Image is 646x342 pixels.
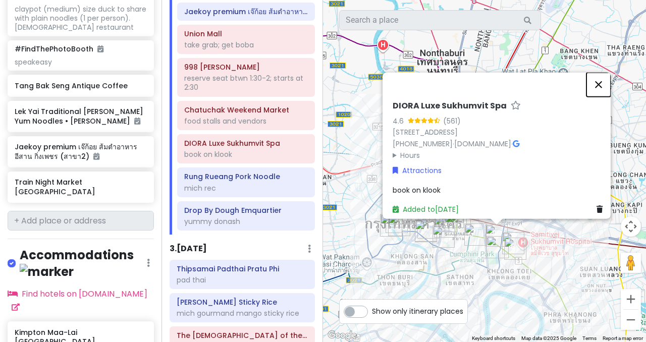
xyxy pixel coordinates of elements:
input: + Add place or address [8,211,154,231]
a: [PHONE_NUMBER] [393,139,453,149]
div: #FindThePhotoBooth [433,225,455,248]
a: Delete place [597,204,607,215]
h6: Lek Yai Traditional [PERSON_NAME] Yum Noodles • [PERSON_NAME] [15,107,146,125]
summary: Hours [393,149,607,160]
div: claypot (medium) size duck to share with plain noodles (1 per person). [DEMOGRAPHIC_DATA] restaurant [15,5,146,32]
h6: Drop By Dough Emquartier [184,206,308,215]
h6: Jaekoy premium เจ๊ก้อย ส้มตำอาหารอีสาน กิ่งเพชร (สาขา2) [15,142,146,160]
button: Close [586,73,611,97]
h6: Union Mall [184,29,308,38]
div: speakeasy [15,58,146,67]
div: Kimpton Maa-Lai Bangkok [464,223,487,246]
img: Google [326,329,359,342]
h6: Train Night Market [GEOGRAPHIC_DATA] [15,178,146,196]
i: Added to itinerary [93,153,99,160]
div: Nai Ek Roll Noodle [415,220,437,242]
div: Benchakitti Park [487,236,509,258]
div: food stalls and vendors [184,117,308,126]
a: Terms (opens in new tab) [582,335,597,341]
div: mich rec [184,184,308,193]
h6: The Temple of the Emerald Buddha [177,331,308,340]
a: [DOMAIN_NAME] [454,139,511,149]
h6: K. Panich Sticky Rice [177,298,308,307]
div: yummy donash [184,217,308,226]
div: Rung Rueang Pork Noodle [504,238,526,260]
h6: #FindThePhotoBooth [15,44,103,53]
a: Attractions [393,165,442,176]
a: Added to[DATE] [393,204,459,214]
input: Search a place [339,10,541,30]
span: Map data ©2025 Google [521,335,576,341]
div: book on klook [184,150,308,159]
h6: Chatuchak Weekend Market [184,105,308,115]
h6: Tang Bak Seng Antique Coffee [15,81,146,90]
div: · · [393,101,607,161]
h6: Thipsamai Padthai Pratu Phi [177,264,308,273]
a: [STREET_ADDRESS] [393,127,458,137]
span: book on klook [393,185,441,195]
a: Report a map error [603,335,643,341]
div: pad thai [177,275,308,284]
div: Chinatown Bangkok [415,219,437,242]
a: Star place [511,101,521,111]
i: Added to itinerary [97,45,103,52]
i: Added to itinerary [134,118,140,125]
div: DIORA Luxe Sukhumvit Spa [486,224,508,247]
div: Drop By Dough Emquartier [502,232,524,254]
div: (561) [443,115,461,126]
i: Google Maps [513,140,519,147]
button: Map camera controls [621,216,641,237]
h6: Jaekoy premium เจ๊ก้อย ส้มตำอาหารอีสาน กิ่งเพชร (สาขา2) [184,7,308,16]
h6: Rung Rueang Pork Noodle [184,172,308,181]
h6: 3 . [DATE] [170,244,207,254]
div: 4.6 [393,115,408,126]
button: Keyboard shortcuts [472,335,515,342]
div: take grab; get boba [184,40,308,49]
a: Find hotels on [DOMAIN_NAME] [8,288,147,313]
div: reserve seat btwn 1:30-2; starts at 2:30 [184,74,308,92]
a: Open this area in Google Maps (opens a new window) [326,329,359,342]
img: marker [20,264,74,279]
span: Show only itinerary places [372,306,463,317]
div: Wat Arun [380,214,402,237]
button: Zoom out [621,310,641,330]
h6: DIORA Luxe Sukhumvit Spa [393,101,507,111]
h4: Accommodations [20,247,147,279]
h6: 998 Thanon Vibhavadi Rangsit [184,63,308,72]
button: Zoom in [621,289,641,309]
h6: DIORA Luxe Sukhumvit Spa [184,139,308,148]
div: mich gourmand mango sticky rice [177,309,308,318]
button: Drag Pegman onto the map to open Street View [621,253,641,273]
